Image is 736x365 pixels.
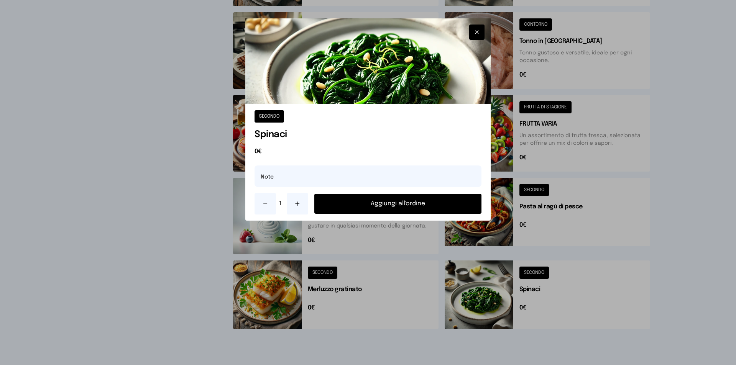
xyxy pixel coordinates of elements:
[255,110,284,123] button: SECONDO
[255,129,481,141] h1: Spinaci
[245,18,491,104] img: Spinaci
[314,194,481,214] button: Aggiungi all'ordine
[279,199,284,208] span: 1
[255,147,481,156] span: 0€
